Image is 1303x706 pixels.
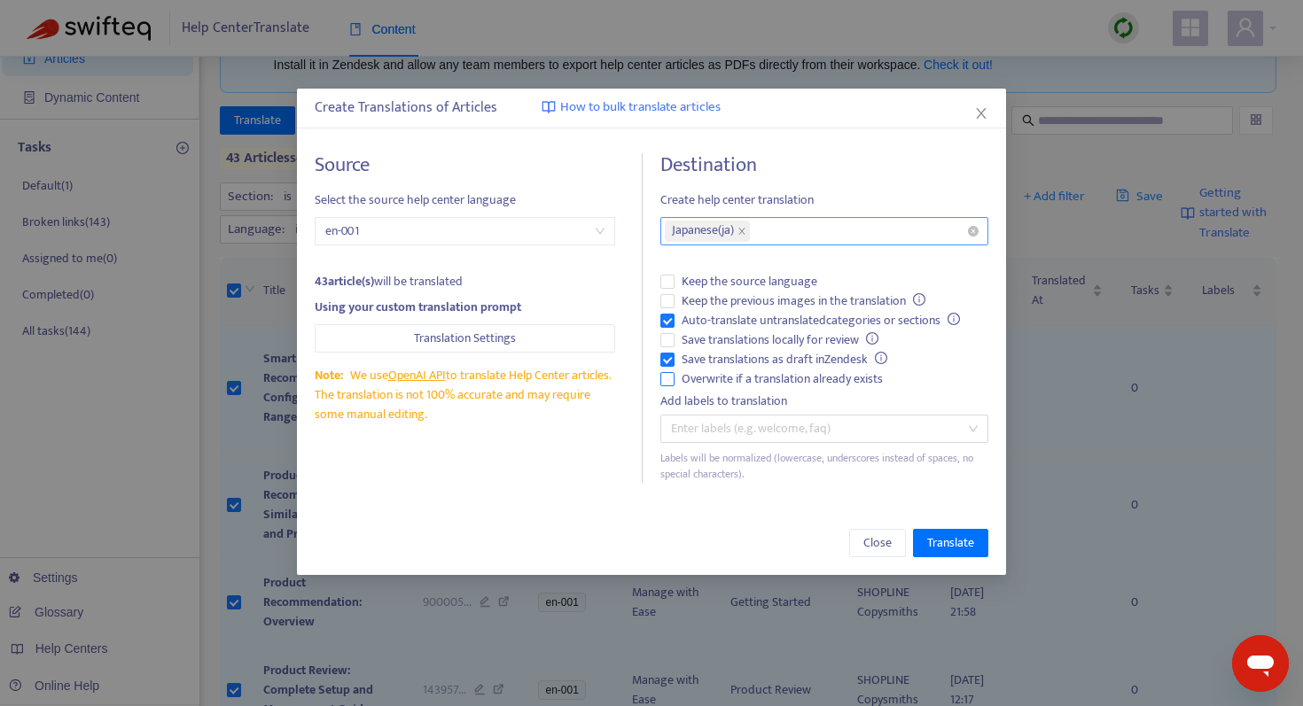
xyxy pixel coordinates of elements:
[542,100,556,114] img: image-link
[737,227,746,236] span: close
[863,533,892,553] span: Close
[315,324,615,353] button: Translation Settings
[542,97,721,118] a: How to bulk translate articles
[913,529,988,557] button: Translate
[315,190,615,210] span: Select the source help center language
[325,218,605,244] span: en-001
[849,529,906,557] button: Close
[675,272,824,291] span: Keep the source language
[414,329,516,348] span: Translation Settings
[913,293,925,306] span: info-circle
[315,153,615,177] h4: Source
[675,369,890,389] span: Overwrite if a translation already exists
[866,332,878,345] span: info-circle
[1232,635,1289,692] iframe: メッセージングウィンドウの起動ボタン、進行中の会話
[315,271,374,291] strong: 43 article(s)
[315,97,988,119] div: Create Translations of Articles
[974,106,988,120] span: close
[875,352,887,364] span: info-circle
[675,350,894,369] span: Save translations as draft in Zendesk
[315,366,615,424] div: We use to translate Help Center articles. The translation is not 100% accurate and may require so...
[660,153,988,177] h4: Destination
[672,221,734,242] span: Japanese ( ja )
[675,330,886,350] span: Save translations locally for review
[315,298,615,317] div: Using your custom translation prompt
[560,97,721,118] span: How to bulk translate articles
[315,272,615,291] div: will be translated
[315,365,343,385] span: Note:
[948,313,960,325] span: info-circle
[660,450,988,484] div: Labels will be normalized (lowercase, underscores instead of spaces, no special characters).
[675,311,967,330] span: Auto-translate untranslated categories or sections
[971,104,991,123] button: Close
[927,533,974,553] span: Translate
[675,291,932,311] span: Keep the previous images in the translation
[660,190,988,210] span: Create help center translation
[388,365,446,385] a: OpenAI API
[660,392,988,411] div: Add labels to translation
[968,226,979,237] span: close-circle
